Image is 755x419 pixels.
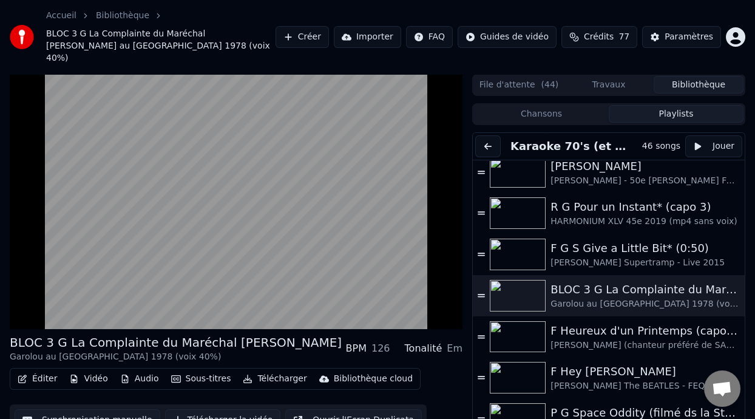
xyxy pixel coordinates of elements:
[550,339,740,352] div: [PERSON_NAME] (chanteur préféré de SABIN) et [PERSON_NAME]
[405,341,442,356] div: Tonalité
[609,105,743,123] button: Playlists
[238,370,311,387] button: Télécharger
[346,341,367,356] div: BPM
[704,370,740,407] div: Ouvrir le chat
[10,334,342,351] div: BLOC 3 G La Complainte du Maréchal [PERSON_NAME]
[474,105,609,123] button: Chansons
[550,175,740,187] div: [PERSON_NAME] - 50e [PERSON_NAME] Fête Plaines d'[PERSON_NAME] 2024
[13,370,62,387] button: Éditer
[458,26,557,48] button: Guides de vidéo
[685,135,742,157] button: Jouer
[550,322,740,339] div: F Heureux d'un Printemps (capo 2)
[10,351,342,363] div: Garolou au [GEOGRAPHIC_DATA] 1978 (voix 40%)
[10,25,34,49] img: youka
[276,26,329,48] button: Créer
[371,341,390,356] div: 126
[334,26,401,48] button: Importer
[447,341,462,356] div: Em
[550,363,740,380] div: F Hey [PERSON_NAME]
[550,240,740,257] div: F G S Give a Little Bit* (0:50)
[654,76,743,94] button: Bibliothèque
[166,370,236,387] button: Sous-titres
[550,281,740,298] div: BLOC 3 G La Complainte du Maréchal [PERSON_NAME]
[550,380,740,392] div: [PERSON_NAME] The BEATLES - FEQ 2008
[550,216,740,228] div: HARMONIUM XLV 45e 2019 (mp4 sans voix)
[506,138,635,155] button: Karaoke 70's (et 60's)
[550,298,740,310] div: Garolou au [GEOGRAPHIC_DATA] 1978 (voix 40%)
[584,31,614,43] span: Crédits
[642,26,721,48] button: Paramètres
[665,31,713,43] div: Paramètres
[564,76,654,94] button: Travaux
[334,373,413,385] div: Bibliothèque cloud
[642,140,680,152] div: 46 songs
[46,10,76,22] a: Accueil
[46,10,276,64] nav: breadcrumb
[618,31,629,43] span: 77
[550,158,740,175] div: [PERSON_NAME]
[64,370,112,387] button: Vidéo
[406,26,453,48] button: FAQ
[550,257,740,269] div: [PERSON_NAME] Supertramp - Live 2015
[541,79,559,91] span: ( 44 )
[115,370,164,387] button: Audio
[46,28,276,64] span: BLOC 3 G La Complainte du Maréchal [PERSON_NAME] au [GEOGRAPHIC_DATA] 1978 (voix 40%)
[550,199,740,216] div: R G Pour un Instant* (capo 3)
[561,26,637,48] button: Crédits77
[474,76,564,94] button: File d'attente
[96,10,149,22] a: Bibliothèque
